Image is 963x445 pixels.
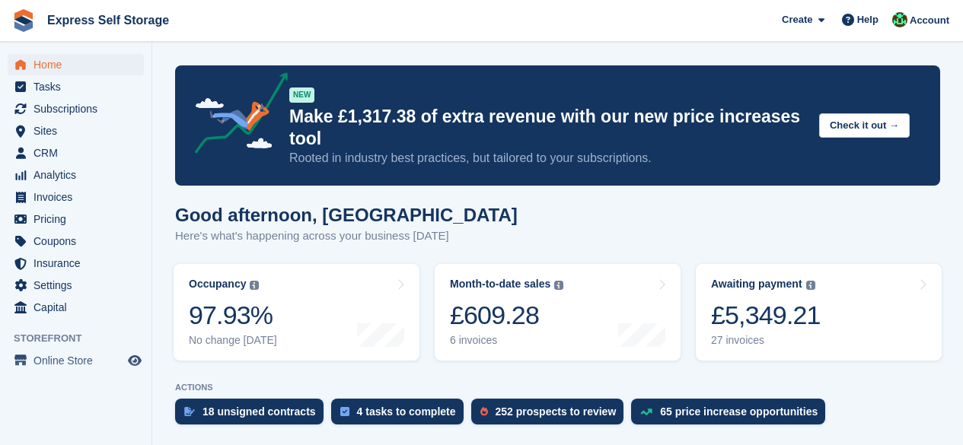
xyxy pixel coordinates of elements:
[33,350,125,371] span: Online Store
[782,12,812,27] span: Create
[33,98,125,119] span: Subscriptions
[33,275,125,296] span: Settings
[189,334,277,347] div: No change [DATE]
[182,72,289,159] img: price-adjustments-announcement-icon-8257ccfd72463d97f412b2fc003d46551f7dbcb40ab6d574587a9cd5c0d94...
[33,297,125,318] span: Capital
[857,12,878,27] span: Help
[175,227,518,245] p: Here's what's happening across your business [DATE]
[189,278,246,291] div: Occupancy
[450,300,563,331] div: £609.28
[126,351,144,370] a: Preview store
[631,399,833,432] a: 65 price increase opportunities
[202,405,316,418] div: 18 unsigned contracts
[357,405,456,418] div: 4 tasks to complete
[14,331,151,346] span: Storefront
[175,399,331,432] a: 18 unsigned contracts
[640,408,652,415] img: price_increase_opportunities-93ffe204e8149a01c8c9dc8f82e8f89637d9d84a8eef4429ea346261dce0b2c0.svg
[12,9,35,32] img: stora-icon-8386f47178a22dfd0bd8f6a31ec36ba5ce8667c1dd55bd0f319d3a0aa187defe.svg
[471,399,632,432] a: 252 prospects to review
[8,297,144,318] a: menu
[660,405,818,418] div: 65 price increase opportunities
[696,264,942,361] a: Awaiting payment £5,349.21 27 invoices
[175,383,940,393] p: ACTIONS
[8,350,144,371] a: menu
[33,120,125,141] span: Sites
[33,230,125,252] span: Coupons
[711,278,802,291] div: Awaiting payment
[8,120,144,141] a: menu
[819,113,910,138] button: Check it out →
[8,186,144,208] a: menu
[250,281,259,290] img: icon-info-grey-7440780725fd019a000dd9b08b2336e03edf1995a4989e88bcd33f0948082b44.svg
[289,106,807,150] p: Make £1,317.38 of extra revenue with our new price increases tool
[41,8,175,33] a: Express Self Storage
[331,399,471,432] a: 4 tasks to complete
[340,407,349,416] img: task-75834270c22a3079a89374b754ae025e5fb1db73e45f91037f5363f120a921f8.svg
[184,407,195,416] img: contract_signature_icon-13c848040528278c33f63329250d36e43548de30e8caae1d1a13099fd9432cc5.svg
[480,407,488,416] img: prospect-51fa495bee0391a8d652442698ab0144808aea92771e9ea1ae160a38d050c398.svg
[892,12,907,27] img: Shakiyra Davis
[711,300,821,331] div: £5,349.21
[33,164,125,186] span: Analytics
[8,164,144,186] a: menu
[33,253,125,274] span: Insurance
[8,230,144,252] a: menu
[435,264,681,361] a: Month-to-date sales £609.28 6 invoices
[8,142,144,164] a: menu
[8,275,144,296] a: menu
[910,13,949,28] span: Account
[450,334,563,347] div: 6 invoices
[33,54,125,75] span: Home
[8,208,144,230] a: menu
[554,281,563,290] img: icon-info-grey-7440780725fd019a000dd9b08b2336e03edf1995a4989e88bcd33f0948082b44.svg
[806,281,815,290] img: icon-info-grey-7440780725fd019a000dd9b08b2336e03edf1995a4989e88bcd33f0948082b44.svg
[174,264,419,361] a: Occupancy 97.93% No change [DATE]
[8,253,144,274] a: menu
[175,205,518,225] h1: Good afternoon, [GEOGRAPHIC_DATA]
[33,186,125,208] span: Invoices
[496,405,617,418] div: 252 prospects to review
[711,334,821,347] div: 27 invoices
[289,87,314,103] div: NEW
[33,142,125,164] span: CRM
[289,150,807,167] p: Rooted in industry best practices, but tailored to your subscriptions.
[450,278,550,291] div: Month-to-date sales
[189,300,277,331] div: 97.93%
[33,76,125,97] span: Tasks
[8,98,144,119] a: menu
[8,54,144,75] a: menu
[33,208,125,230] span: Pricing
[8,76,144,97] a: menu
